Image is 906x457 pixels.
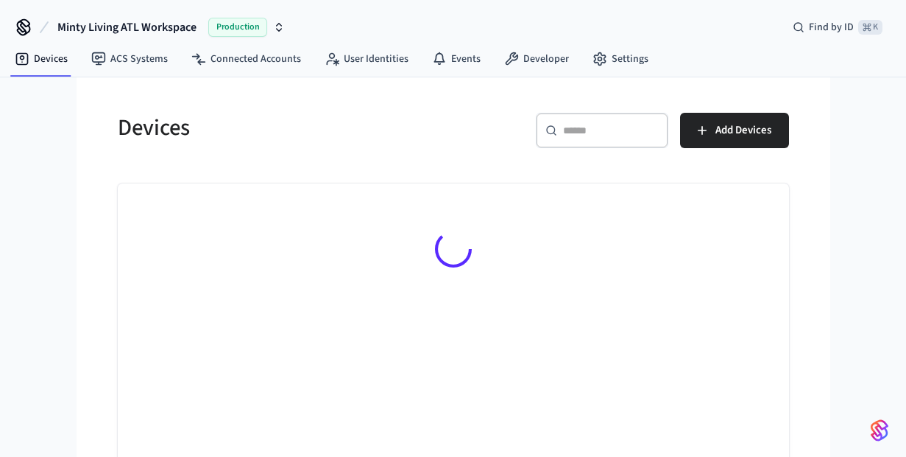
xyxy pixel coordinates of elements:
[3,46,79,72] a: Devices
[118,113,445,143] h5: Devices
[871,419,888,442] img: SeamLogoGradient.69752ec5.svg
[313,46,420,72] a: User Identities
[858,20,882,35] span: ⌘ K
[581,46,660,72] a: Settings
[420,46,492,72] a: Events
[809,20,854,35] span: Find by ID
[180,46,313,72] a: Connected Accounts
[492,46,581,72] a: Developer
[715,121,771,140] span: Add Devices
[57,18,197,36] span: Minty Living ATL Workspace
[680,113,789,148] button: Add Devices
[781,14,894,41] div: Find by ID⌘ K
[79,46,180,72] a: ACS Systems
[208,18,267,37] span: Production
